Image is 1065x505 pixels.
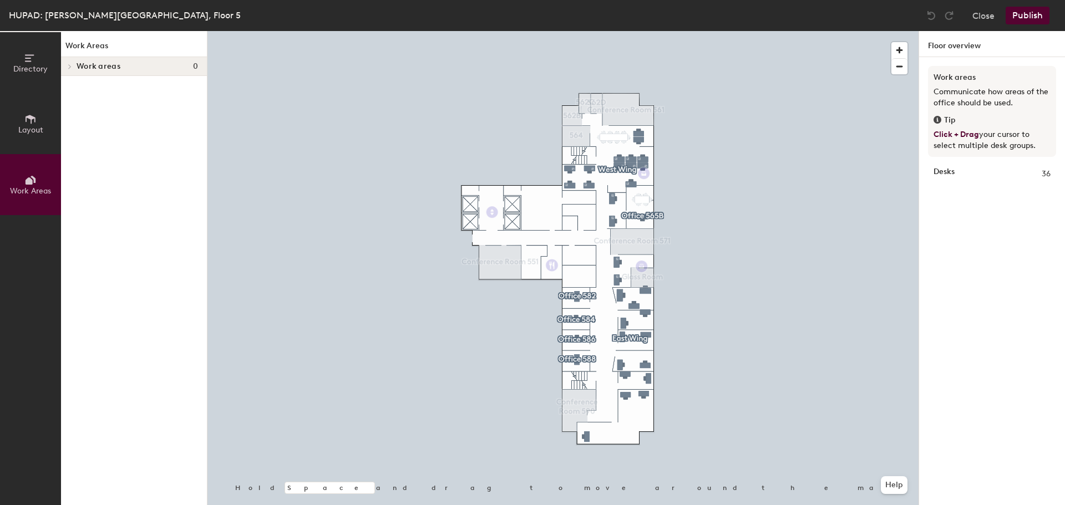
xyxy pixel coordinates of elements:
h1: Floor overview [919,31,1065,57]
button: Help [881,476,907,494]
p: Communicate how areas of the office should be used. [934,86,1051,109]
div: HUPAD: [PERSON_NAME][GEOGRAPHIC_DATA], Floor 5 [9,8,241,22]
h3: Work areas [934,72,1051,84]
img: Undo [926,10,937,21]
span: Work Areas [10,186,51,196]
span: 0 [193,62,198,71]
h1: Work Areas [61,40,207,57]
span: Layout [18,125,43,135]
span: Click + Drag [934,130,979,139]
img: Redo [944,10,955,21]
p: your cursor to select multiple desk groups. [934,129,1051,151]
button: Publish [1006,7,1049,24]
div: Tip [934,114,1051,126]
span: Work areas [77,62,120,71]
button: Close [972,7,995,24]
strong: Desks [934,168,955,180]
span: 36 [1042,168,1051,180]
span: Directory [13,64,48,74]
